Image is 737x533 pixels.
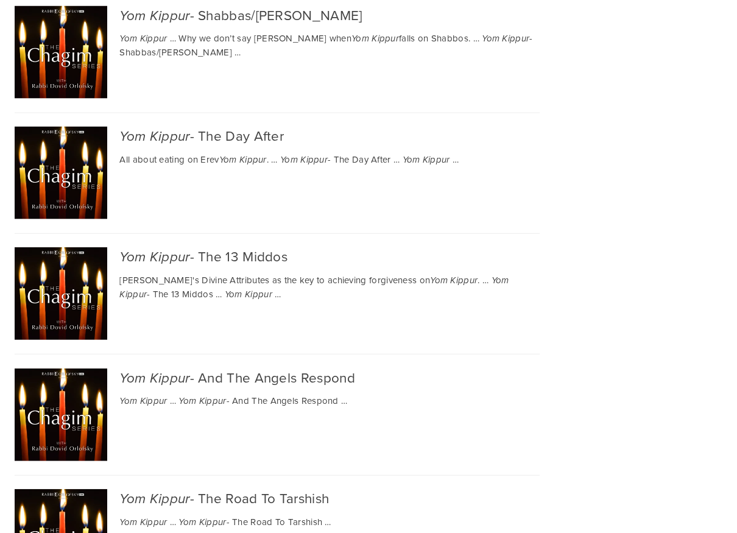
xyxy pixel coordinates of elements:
[119,152,269,165] span: All about eating on Erev .
[178,394,338,406] span: - And The Angels Respond
[140,517,167,528] em: Kippur
[271,152,277,165] span: …
[119,126,540,145] div: - The Day After
[245,289,272,300] em: Kippur
[482,33,499,44] em: Yom
[482,273,488,286] span: …
[150,490,190,507] em: Kippur
[119,489,540,507] div: - The Road To Tarshish
[119,128,146,144] em: Yom
[239,154,267,165] em: Kippur
[140,395,167,406] em: Kippur
[372,33,399,44] em: Kippur
[119,273,479,286] span: [PERSON_NAME]'s Divine Attributes as the key to achieving forgiveness on .
[178,31,470,44] span: Why we don’t say [PERSON_NAME] when falls on Shabbos.
[178,517,196,528] em: Yom
[119,289,147,300] em: Kippur
[423,154,450,165] em: Kippur
[119,273,509,300] span: - The 13 Middos
[341,394,347,406] span: …
[119,370,146,386] em: Yom
[502,33,529,44] em: Kippur
[15,233,540,353] div: Yom Kippur- The 13 Middos [PERSON_NAME]'s Divine Attributes as the key to achieving forgiveness o...
[219,154,237,165] em: Yom
[430,275,448,286] em: Yom
[280,154,298,165] em: Yom
[140,33,167,44] em: Kippur
[178,515,322,528] span: - The Road To Tarshish
[450,275,478,286] em: Kippur
[150,370,190,386] em: Kippur
[225,289,242,300] em: Yom
[15,353,540,474] div: Yom Kippur- And The Angels Respond Yom Kippur … Yom Kippur- And The Angels Respond …
[199,395,227,406] em: Kippur
[119,490,146,507] em: Yom
[119,249,146,265] em: Yom
[473,31,479,44] span: …
[351,33,369,44] em: Yom
[119,247,540,266] div: - The 13 Middos
[150,128,190,144] em: Kippur
[170,515,176,528] span: …
[170,394,176,406] span: …
[119,5,540,24] div: - Shabbas/[PERSON_NAME]
[119,368,540,387] div: - And The Angels Respond
[325,515,331,528] span: …
[119,33,137,44] em: Yom
[15,112,540,233] div: Yom Kippur- The Day After All about eating on ErevYom Kippur. … Yom Kippur- The Day After … Yom K...
[234,45,241,58] span: …
[280,152,391,165] span: - The Day After
[393,152,400,165] span: …
[119,517,137,528] em: Yom
[119,395,137,406] em: Yom
[216,287,222,300] span: …
[275,287,281,300] span: …
[300,154,328,165] em: Kippur
[150,249,190,265] em: Kippur
[119,7,146,24] em: Yom
[402,154,420,165] em: Yom
[453,152,459,165] span: …
[150,7,190,24] em: Kippur
[178,395,196,406] em: Yom
[170,31,176,44] span: …
[199,517,227,528] em: Kippur
[491,275,509,286] em: Yom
